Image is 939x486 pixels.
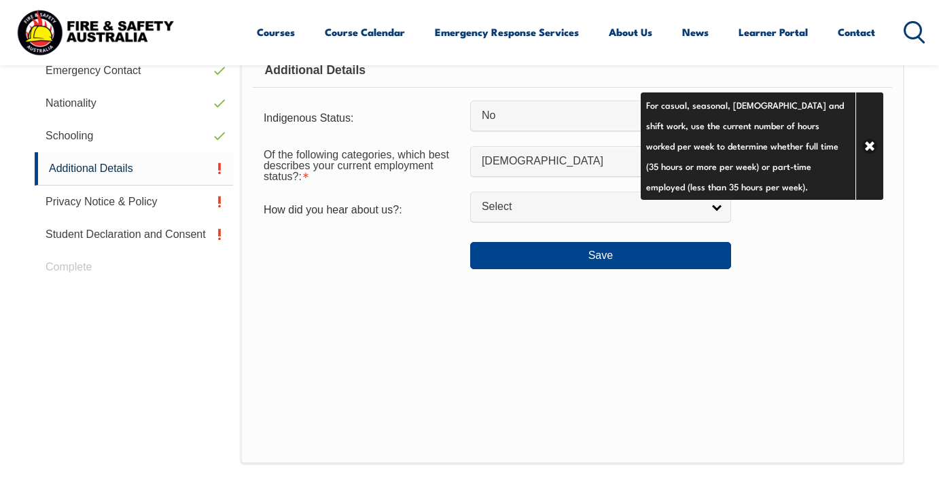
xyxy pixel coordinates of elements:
a: Privacy Notice & Policy [35,186,233,218]
span: Select [482,200,702,214]
div: How did you hear about us?: [253,197,470,223]
a: Emergency Response Services [435,16,579,48]
span: Of the following categories, which best describes your current employment status?: [264,149,449,182]
a: News [682,16,709,48]
a: Close [855,92,883,200]
div: Of the following categories, which best describes your current employment status? is required. [253,140,470,189]
a: Student Declaration and Consent [35,218,233,251]
a: Info [731,155,750,174]
a: Emergency Contact [35,54,233,87]
a: Schooling [35,120,233,152]
a: Courses [257,16,295,48]
div: Additional Details [253,54,892,88]
a: Course Calendar [325,16,405,48]
span: [DEMOGRAPHIC_DATA] [482,154,694,169]
a: Contact [838,16,875,48]
a: Nationality [35,87,233,120]
div: Indigenous Status: [253,105,470,131]
a: Additional Details [35,152,233,186]
button: Save [470,242,731,269]
span: No [482,109,694,123]
a: About Us [609,16,652,48]
a: Learner Portal [739,16,808,48]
